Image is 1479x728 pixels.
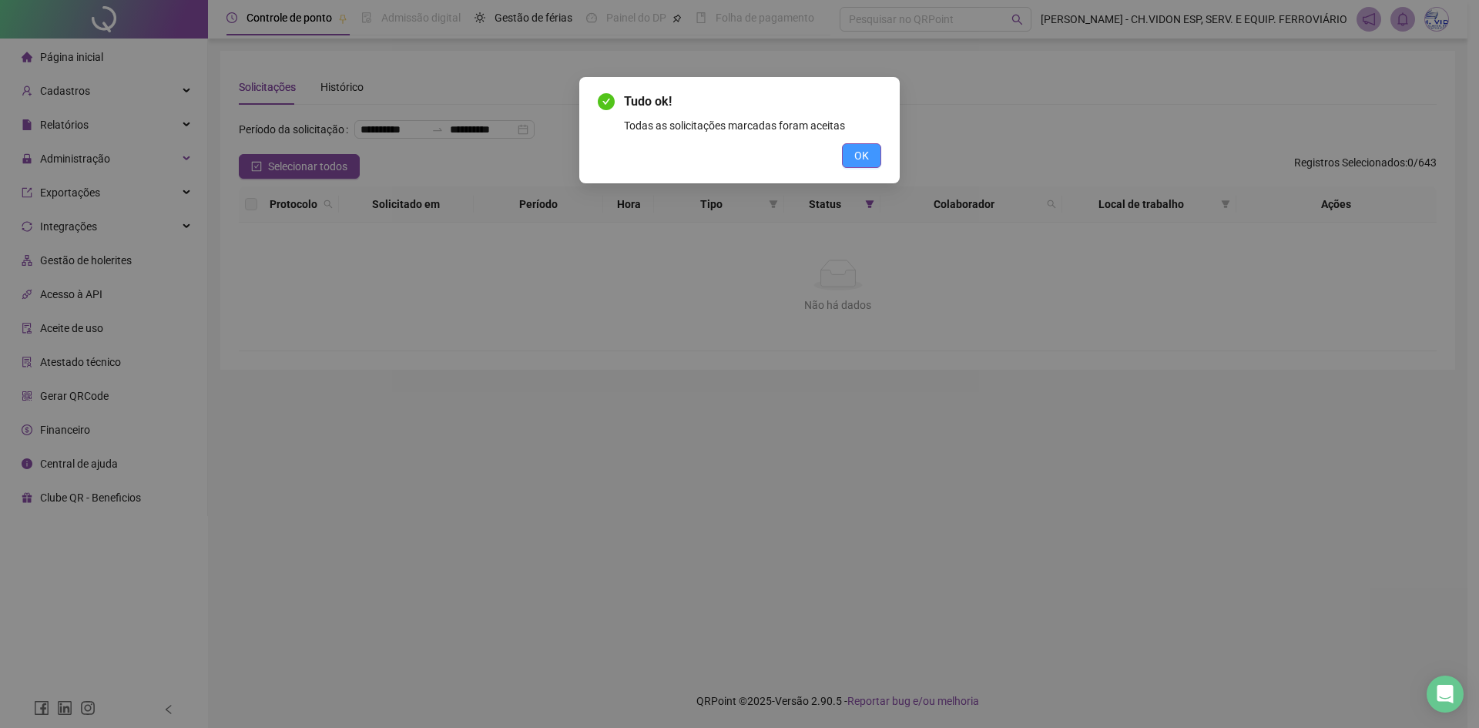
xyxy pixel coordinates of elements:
button: OK [842,143,881,168]
span: Tudo ok! [624,92,881,111]
div: Open Intercom Messenger [1427,676,1464,713]
span: check-circle [598,93,615,110]
span: OK [854,147,869,164]
div: Todas as solicitações marcadas foram aceitas [624,117,881,134]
